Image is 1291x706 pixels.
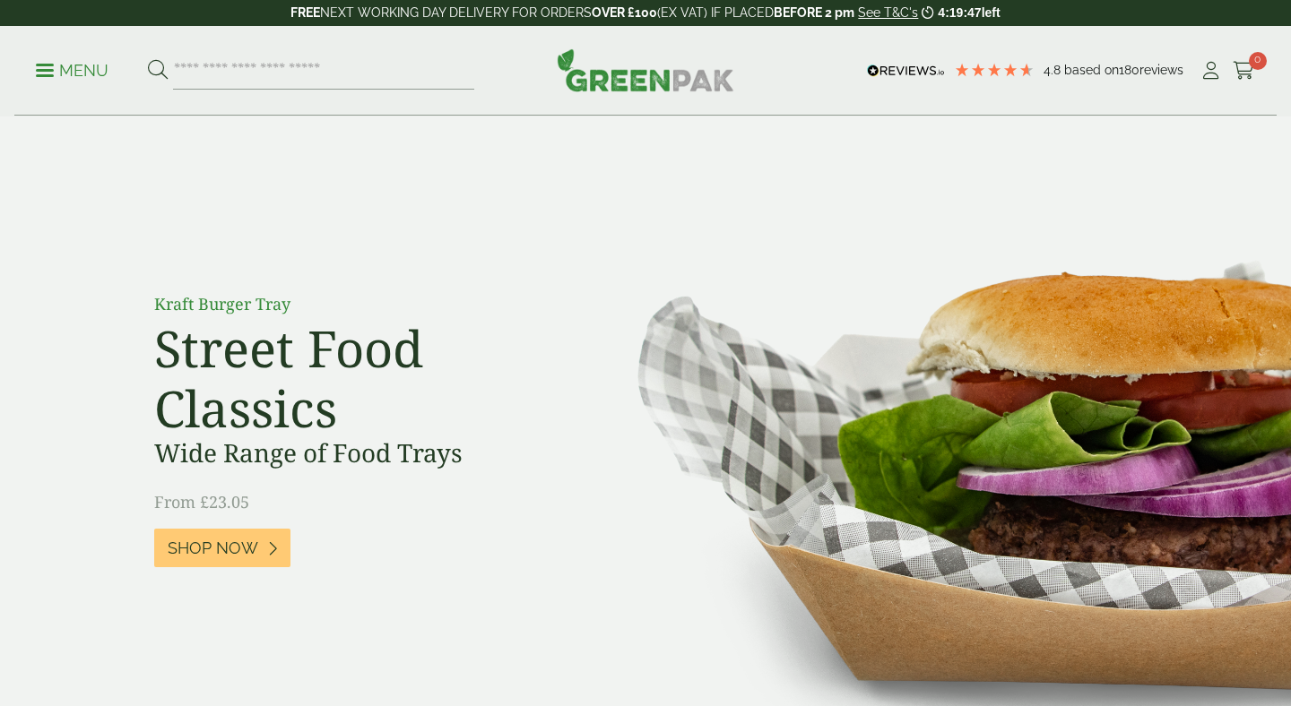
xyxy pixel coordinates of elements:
span: Shop Now [168,538,258,558]
a: See T&C's [858,5,918,20]
strong: BEFORE 2 pm [774,5,854,20]
span: From £23.05 [154,491,249,512]
span: Based on [1064,63,1119,77]
p: Menu [36,60,108,82]
strong: OVER £100 [592,5,657,20]
span: 0 [1249,52,1267,70]
img: REVIEWS.io [867,65,945,77]
a: 0 [1233,57,1255,84]
span: reviews [1139,63,1183,77]
span: 4:19:47 [938,5,981,20]
span: left [982,5,1001,20]
a: Shop Now [154,529,290,567]
p: Kraft Burger Tray [154,292,558,316]
span: 4.8 [1044,63,1064,77]
strong: FREE [290,5,320,20]
h2: Street Food Classics [154,318,558,438]
h3: Wide Range of Food Trays [154,438,558,469]
i: Cart [1233,62,1255,80]
i: My Account [1200,62,1222,80]
a: Menu [36,60,108,78]
img: GreenPak Supplies [557,48,734,91]
span: 180 [1119,63,1139,77]
div: 4.78 Stars [954,62,1035,78]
